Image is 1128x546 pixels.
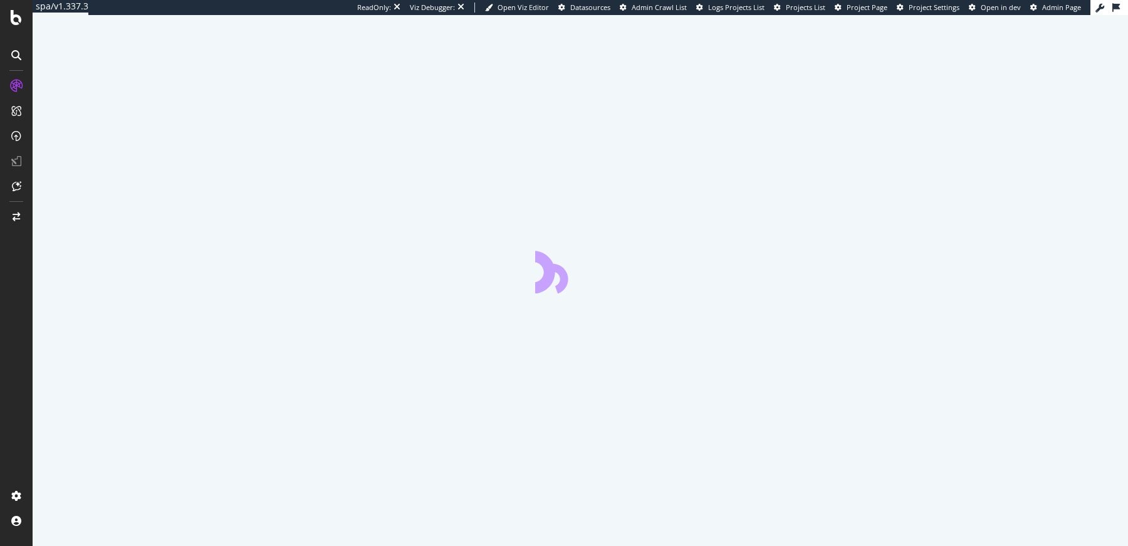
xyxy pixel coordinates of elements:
a: Admin Crawl List [620,3,687,13]
a: Logs Projects List [696,3,765,13]
a: Project Settings [897,3,959,13]
span: Admin Crawl List [632,3,687,12]
a: Projects List [774,3,825,13]
a: Admin Page [1030,3,1081,13]
a: Open in dev [969,3,1021,13]
a: Project Page [835,3,887,13]
a: Datasources [558,3,610,13]
span: Logs Projects List [708,3,765,12]
div: Viz Debugger: [410,3,455,13]
div: animation [535,248,625,293]
div: ReadOnly: [357,3,391,13]
span: Datasources [570,3,610,12]
span: Projects List [786,3,825,12]
span: Project Page [847,3,887,12]
a: Open Viz Editor [485,3,549,13]
span: Open Viz Editor [498,3,549,12]
span: Admin Page [1042,3,1081,12]
span: Open in dev [981,3,1021,12]
span: Project Settings [909,3,959,12]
